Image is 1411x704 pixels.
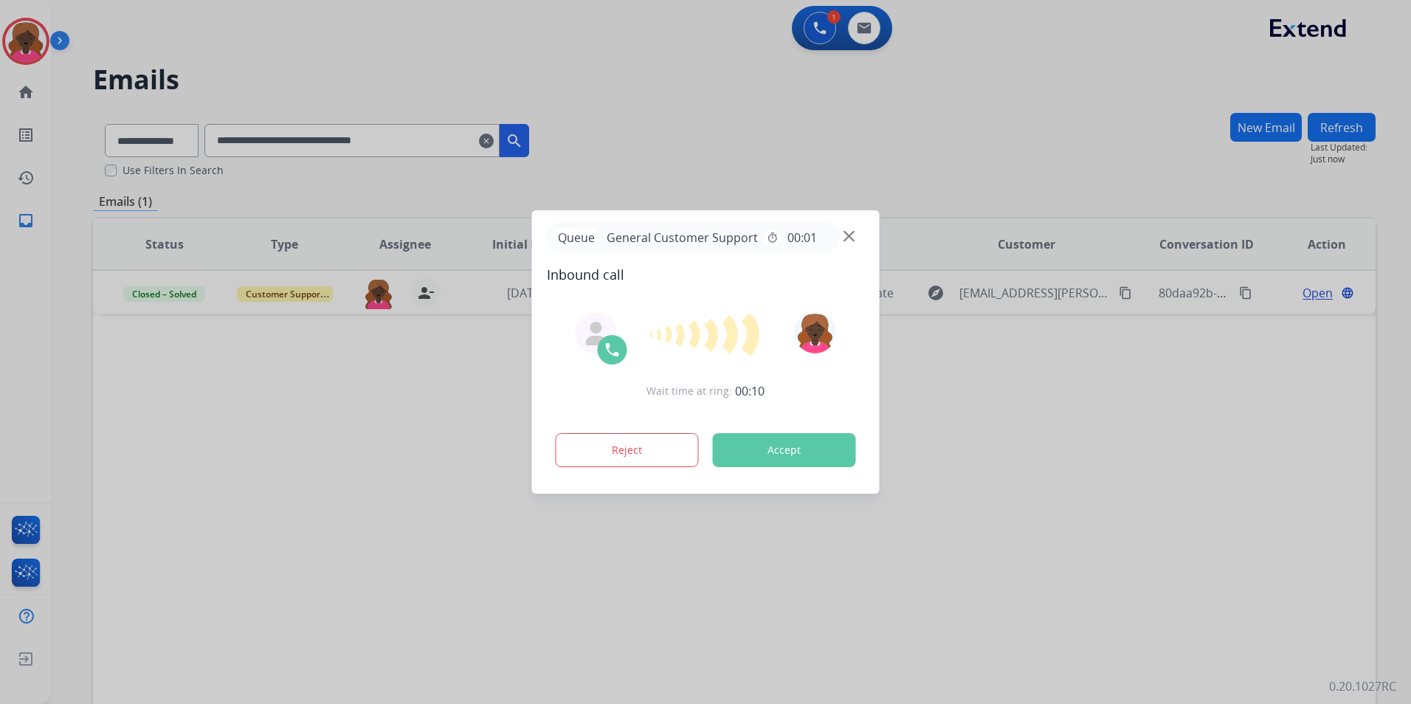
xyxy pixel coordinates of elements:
[735,382,765,400] span: 00:10
[601,229,764,246] span: General Customer Support
[844,231,855,242] img: close-button
[556,433,699,467] button: Reject
[604,341,621,359] img: call-icon
[713,433,856,467] button: Accept
[646,384,732,398] span: Wait time at ring:
[794,312,835,353] img: avatar
[584,322,608,345] img: agent-avatar
[767,232,779,244] mat-icon: timer
[1329,677,1396,695] p: 0.20.1027RC
[553,228,601,246] p: Queue
[787,229,817,246] span: 00:01
[547,264,865,285] span: Inbound call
